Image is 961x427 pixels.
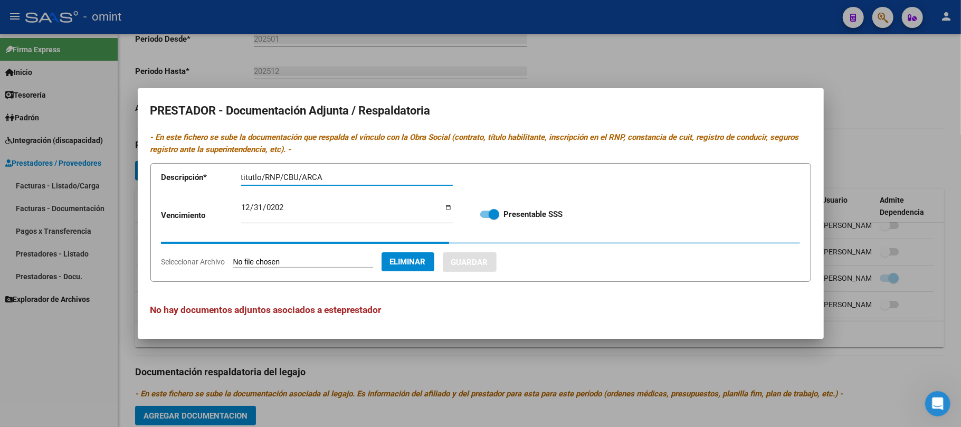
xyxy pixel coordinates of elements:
[390,257,426,267] span: Eliminar
[150,101,811,121] h2: PRESTADOR - Documentación Adjunta / Respaldatoria
[925,391,950,416] iframe: Intercom live chat
[150,132,799,154] i: - En este fichero se sube la documentación que respalda el vínculo con la Obra Social (contrato, ...
[150,303,811,317] h3: No hay documentos adjuntos asociados a este
[161,210,241,222] p: Vencimiento
[451,258,488,267] span: Guardar
[382,252,434,271] button: Eliminar
[342,305,382,315] span: prestador
[161,172,241,184] p: Descripción
[161,258,225,266] span: Seleccionar Archivo
[443,252,497,272] button: Guardar
[503,210,563,219] strong: Presentable SSS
